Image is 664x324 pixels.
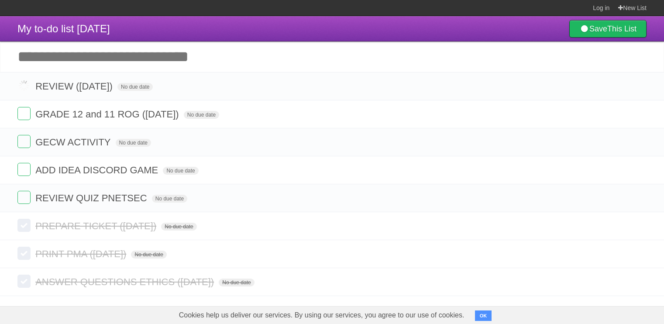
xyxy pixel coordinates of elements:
[35,193,149,203] span: REVIEW QUIZ PNETSEC
[17,23,110,34] span: My to-do list [DATE]
[569,20,647,38] a: SaveThis List
[475,310,492,321] button: OK
[17,191,31,204] label: Done
[278,304,386,315] a: Show all completed tasks
[219,279,254,286] span: No due date
[17,135,31,148] label: Done
[161,223,196,231] span: No due date
[607,24,636,33] b: This List
[17,107,31,120] label: Done
[35,137,113,148] span: GECW ACTIVITY
[35,248,128,259] span: PRINT PMA ([DATE])
[184,111,219,119] span: No due date
[35,81,115,92] span: REVIEW ([DATE])
[17,247,31,260] label: Done
[17,79,31,92] label: Done
[35,165,160,176] span: ADD IDEA DISCORD GAME
[35,221,158,231] span: PREPARE TICKET ([DATE])
[17,275,31,288] label: Done
[117,83,153,91] span: No due date
[35,109,181,120] span: GRADE 12 and 11 ROG ([DATE])
[163,167,198,175] span: No due date
[116,139,151,147] span: No due date
[131,251,166,259] span: No due date
[17,219,31,232] label: Done
[152,195,187,203] span: No due date
[35,276,216,287] span: ANSWER QUESTIONS ETHICS ([DATE])
[170,307,473,324] span: Cookies help us deliver our services. By using our services, you agree to our use of cookies.
[17,163,31,176] label: Done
